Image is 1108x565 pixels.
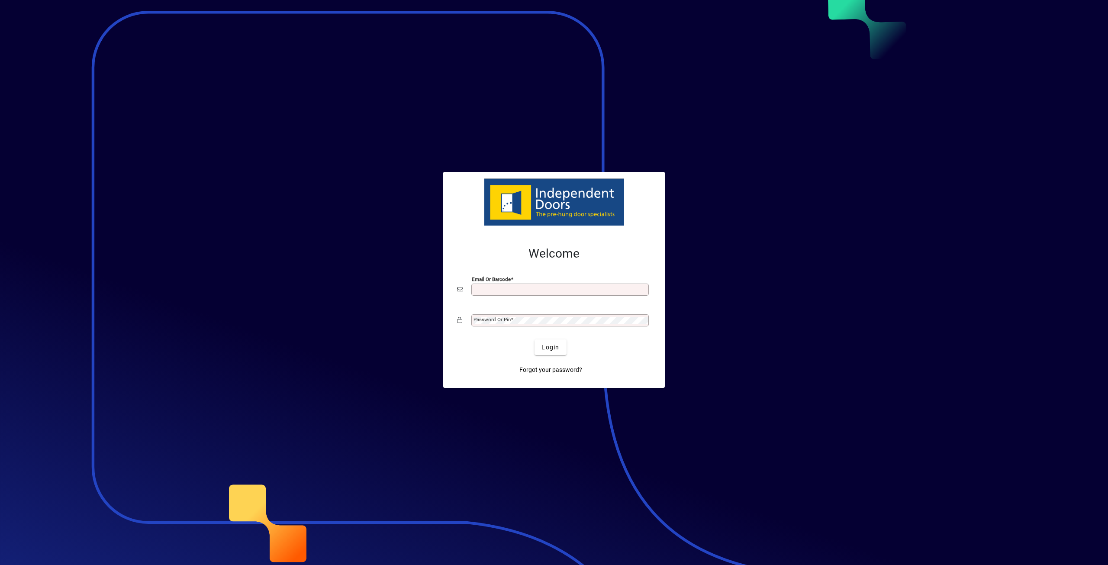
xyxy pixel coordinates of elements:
mat-label: Password or Pin [473,316,511,323]
button: Login [535,339,566,355]
span: Login [541,343,559,352]
span: Forgot your password? [519,365,582,375]
mat-label: Email or Barcode [472,276,511,282]
a: Forgot your password? [516,362,586,378]
h2: Welcome [457,246,651,261]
